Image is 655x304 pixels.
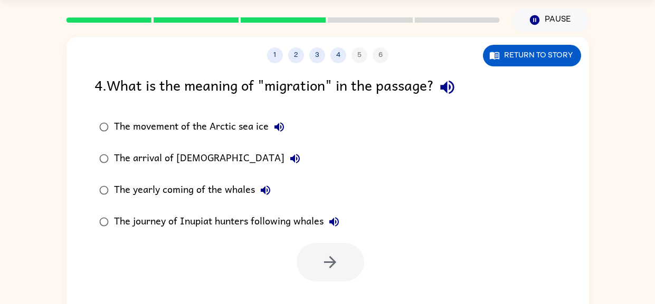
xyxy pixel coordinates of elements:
button: The journey of Inupiat hunters following whales [324,211,345,232]
div: The movement of the Arctic sea ice [114,116,290,138]
button: 3 [309,47,325,63]
button: 2 [288,47,304,63]
button: Pause [512,8,589,32]
button: Return to story [483,45,581,66]
div: 4 . What is the meaning of "migration" in the passage? [94,74,561,101]
button: The arrival of [DEMOGRAPHIC_DATA] [284,148,306,169]
div: The journey of Inupiat hunters following whales [114,211,345,232]
button: The movement of the Arctic sea ice [269,116,290,138]
button: 4 [330,47,346,63]
button: The yearly coming of the whales [255,180,276,201]
div: The arrival of [DEMOGRAPHIC_DATA] [114,148,306,169]
div: The yearly coming of the whales [114,180,276,201]
button: 1 [267,47,283,63]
